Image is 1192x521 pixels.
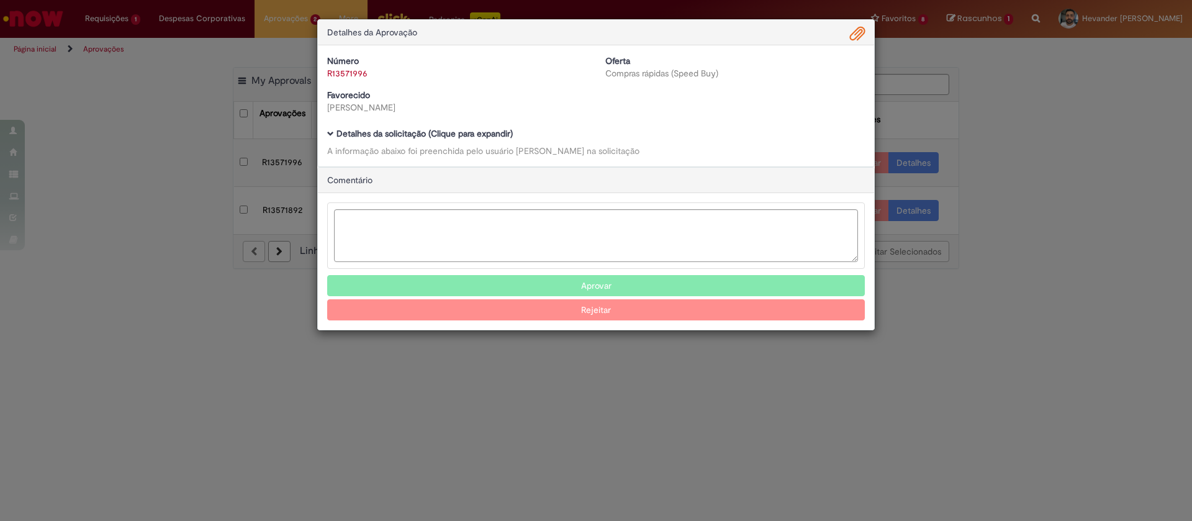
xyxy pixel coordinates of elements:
div: A informação abaixo foi preenchida pelo usuário [PERSON_NAME] na solicitação [327,145,865,157]
span: Detalhes da Aprovação [327,27,417,38]
b: Oferta [605,55,630,66]
button: Aprovar [327,275,865,296]
button: Rejeitar [327,299,865,320]
b: Detalhes da solicitação (Clique para expandir) [336,128,513,139]
div: Compras rápidas (Speed Buy) [605,67,865,79]
a: R13571996 [327,68,368,79]
span: Comentário [327,174,372,186]
div: [PERSON_NAME] [327,101,587,114]
b: Favorecido [327,89,370,101]
h5: Detalhes da solicitação (Clique para expandir) [327,129,865,138]
b: Número [327,55,359,66]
